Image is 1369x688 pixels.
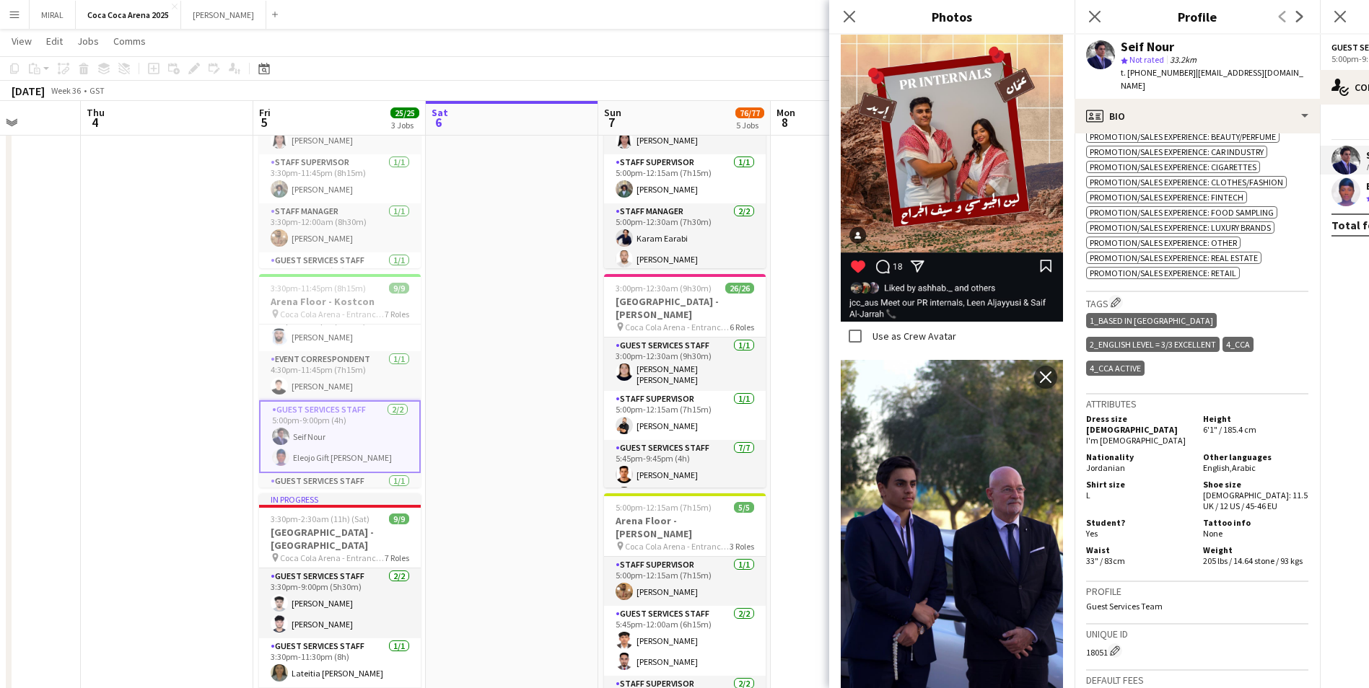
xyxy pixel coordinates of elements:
span: 3:30pm-11:45pm (8h15m) [271,283,366,294]
div: 8:00am-12:00am (16h) (Sat)7/7Main Foyer - Kostcon Coca Cola Arena - Entrance F5 RolesAccreditatio... [259,55,421,268]
h3: Photos [829,7,1075,26]
h5: Other languages [1203,451,1308,462]
span: 3 Roles [730,541,754,552]
div: 5 Jobs [736,120,764,131]
span: t. [PHONE_NUMBER] [1121,67,1196,78]
span: 5/5 [734,502,754,513]
span: Edit [46,35,63,48]
span: Comms [113,35,146,48]
app-job-card: 3:30pm-11:45pm (8h15m)9/9Arena Floor - Kostcon Coca Cola Arena - Entrance F7 Roles[PERSON_NAME]St... [259,274,421,488]
span: 76/77 [735,107,764,118]
h3: Default fees [1086,674,1308,687]
span: L [1086,490,1090,500]
a: Jobs [71,32,105,50]
button: Coca Coca Arena 2025 [76,1,181,29]
span: 6 [429,114,448,131]
app-job-card: 8:00am-12:30am (16h30m) (Mon)12/12Main Foyer - [PERSON_NAME] Coca Cola Arena - Entrance F5 RolesA... [604,55,766,268]
app-card-role: Staff Manager2/25:00pm-12:30am (7h30m)Karam Earabi[PERSON_NAME] [604,203,766,273]
p: Guest Services Team [1086,601,1308,612]
span: Not rated [1129,54,1164,65]
app-card-role: Staff Supervisor1/15:00pm-12:15am (7h15m)[PERSON_NAME] [604,391,766,440]
span: [DEMOGRAPHIC_DATA]: 11.5 UK / 12 US / 45-46 EU [1203,490,1308,511]
span: Jobs [77,35,99,48]
span: 5 [257,114,271,131]
span: Jordanian [1086,462,1125,473]
span: Promotion/Sales Experience: Beauty/Perfume [1090,131,1276,142]
div: 4_CCA Active [1086,361,1145,376]
app-card-role: Guest Services Staff1/15:00pm-11:30pm (6h30m) [259,473,421,522]
h5: Height [1203,413,1308,424]
span: I'm [DEMOGRAPHIC_DATA] [1086,435,1186,446]
h3: Arena Floor - Kostcon [259,295,421,308]
span: Promotion/Sales Experience: Real Estate [1090,252,1258,263]
span: Promotion/Sales Experience: Other [1090,237,1237,248]
h5: Shirt size [1086,479,1191,490]
span: Arabic [1232,462,1256,473]
span: Promotion/Sales Experience: Cigarettes [1090,162,1256,172]
label: Use as Crew Avatar [870,330,956,343]
span: Promotion/Sales Experience: Luxury Brands [1090,222,1271,233]
span: View [12,35,32,48]
div: 2_English Level = 3/3 Excellent [1086,337,1220,352]
h3: [GEOGRAPHIC_DATA] - [GEOGRAPHIC_DATA] [259,526,421,552]
app-card-role: Guest Services Staff1/15:00pm-9:00pm (4h) [259,252,421,301]
span: 8 [774,114,795,131]
span: 33.2km [1167,54,1199,65]
span: Fri [259,106,271,119]
span: 7 Roles [385,309,409,319]
div: 4_CCA [1223,337,1254,352]
span: 6 Roles [730,322,754,332]
h5: Shoe size [1203,479,1308,490]
span: Week 36 [48,85,84,96]
span: 26/26 [725,283,754,294]
span: Sat [432,106,448,119]
div: GST [89,85,105,96]
h3: Unique ID [1086,627,1308,640]
span: Yes [1086,528,1098,539]
span: 33" / 83cm [1086,555,1125,566]
app-card-role: Guest Services Staff2/25:45pm-12:00am (6h15m)[PERSON_NAME][PERSON_NAME] [604,606,766,676]
span: 7 [602,114,621,131]
div: 18051 [1086,643,1308,658]
button: [PERSON_NAME] [181,1,266,29]
h3: Arena Floor - [PERSON_NAME] [604,514,766,540]
span: Promotion/Sales Experience: Clothes/Fashion [1090,177,1283,188]
button: MIRAL [30,1,76,29]
app-card-role: Staff Supervisor1/15:00pm-12:15am (7h15m)[PERSON_NAME] [604,557,766,606]
app-card-role: Guest Services Staff7/75:45pm-9:45pm (4h)[PERSON_NAME] [604,440,766,619]
h5: Nationality [1086,451,1191,462]
app-card-role: Guest Services Staff1/13:00pm-12:30am (9h30m)[PERSON_NAME] [PERSON_NAME] [604,338,766,391]
span: Sun [604,106,621,119]
div: [DATE] [12,84,45,98]
img: Crew photo 966465 [841,4,1063,322]
h5: Weight [1203,544,1308,555]
span: 3:00pm-12:30am (9h30m) (Mon) [616,283,725,294]
span: 9/9 [389,513,409,524]
app-card-role: Staff Supervisor1/13:30pm-11:45pm (8h15m)[PERSON_NAME] [259,302,421,351]
a: Edit [40,32,69,50]
span: Promotion/Sales Experience: Food Sampling [1090,207,1274,218]
span: Promotion/Sales Experience: Car Industry [1090,146,1264,157]
div: Bio [1075,99,1320,133]
a: Comms [108,32,152,50]
div: 3 Jobs [391,120,419,131]
span: 5:00pm-12:15am (7h15m) (Mon) [616,502,734,513]
span: Promotion/Sales Experience: Fintech [1090,192,1243,203]
span: 7 Roles [385,552,409,563]
h5: Student? [1086,517,1191,528]
h5: Tattoo info [1203,517,1308,528]
h5: Waist [1086,544,1191,555]
h3: Attributes [1086,397,1308,410]
span: Coca Cola Arena - Entrance F [625,322,730,332]
span: Coca Cola Arena - Entrance F [625,541,730,552]
app-card-role: Staff Supervisor1/13:30pm-11:45pm (8h15m)[PERSON_NAME] [259,154,421,203]
h3: Profile [1086,585,1308,598]
div: 3:00pm-12:30am (9h30m) (Mon)26/26[GEOGRAPHIC_DATA] - [PERSON_NAME] Coca Cola Arena - Entrance F6 ... [604,274,766,488]
span: None [1203,528,1223,539]
h3: Profile [1075,7,1320,26]
span: Thu [87,106,105,119]
span: 205 lbs / 14.64 stone / 93 kgs [1203,555,1303,566]
app-card-role: Event Correspondent1/14:30pm-11:45pm (7h15m)[PERSON_NAME] [259,351,421,400]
